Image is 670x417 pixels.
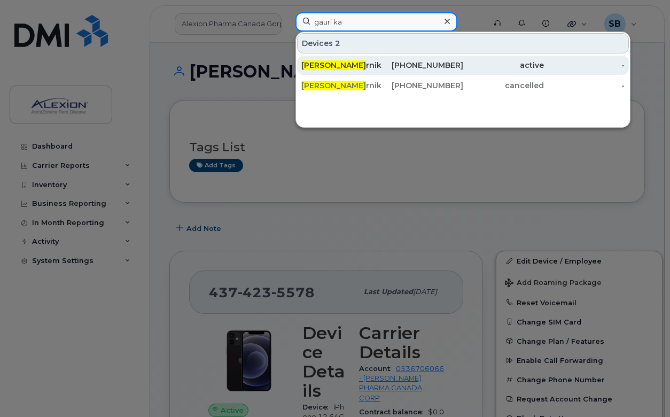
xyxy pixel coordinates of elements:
div: cancelled [463,80,544,91]
a: [PERSON_NAME]rnik I Phone[PHONE_NUMBER]active- [297,56,629,75]
span: 2 [335,38,340,49]
div: rnik [301,80,382,91]
div: - [544,60,625,71]
a: [PERSON_NAME]rnik[PHONE_NUMBER]cancelled- [297,76,629,95]
div: active [463,60,544,71]
span: [PERSON_NAME] [301,60,366,70]
span: [PERSON_NAME] [301,81,366,90]
div: rnik I Phone [301,60,382,71]
div: - [544,80,625,91]
div: Devices [297,33,629,53]
div: [PHONE_NUMBER] [382,80,463,91]
div: [PHONE_NUMBER] [382,60,463,71]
